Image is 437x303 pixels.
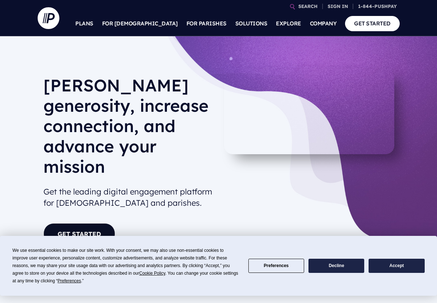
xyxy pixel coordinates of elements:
a: FOR PARISHES [186,11,227,36]
button: Decline [308,259,364,273]
h2: Get the leading digital engagement platform for [DEMOGRAPHIC_DATA] and parishes. [43,183,213,212]
div: We use essential cookies to make our site work. With your consent, we may also use non-essential ... [12,247,239,285]
a: EXPLORE [276,11,301,36]
h1: [PERSON_NAME] generosity, increase connection, and advance your mission [43,75,213,183]
a: SOLUTIONS [235,11,268,36]
button: Preferences [248,259,304,273]
span: Cookie Policy [139,271,165,276]
a: COMPANY [310,11,337,36]
a: FOR [DEMOGRAPHIC_DATA] [102,11,178,36]
button: Accept [369,259,424,273]
a: GET STARTED [345,16,400,31]
span: Preferences [58,278,81,283]
a: GET STARTED [43,223,115,245]
a: PLANS [75,11,93,36]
